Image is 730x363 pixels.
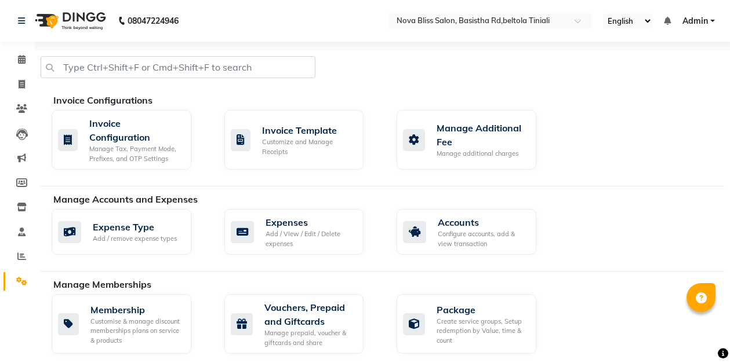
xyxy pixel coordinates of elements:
[264,300,355,328] div: Vouchers, Prepaid and Giftcards
[437,121,527,149] div: Manage Additional Fee
[266,229,355,248] div: Add / View / Edit / Delete expenses
[128,5,179,37] b: 08047224946
[262,123,355,137] div: Invoice Template
[52,209,207,255] a: Expense TypeAdd / remove expense types
[41,56,315,78] input: Type Ctrl+Shift+F or Cmd+Shift+F to search
[52,110,207,170] a: Invoice ConfigurationManage Tax, Payment Mode, Prefixes, and OTP Settings
[682,15,708,27] span: Admin
[90,317,182,346] div: Customise & manage discount memberships plans on service & products
[437,149,527,159] div: Manage additional charges
[438,229,527,248] div: Configure accounts, add & view transaction
[224,294,380,354] a: Vouchers, Prepaid and GiftcardsManage prepaid, voucher & giftcards and share
[262,137,355,156] div: Customize and Manage Receipts
[264,328,355,347] div: Manage prepaid, voucher & giftcards and share
[437,317,527,346] div: Create service groups, Setup redemption by Value, time & count
[397,110,552,170] a: Manage Additional FeeManage additional charges
[397,294,552,354] a: PackageCreate service groups, Setup redemption by Value, time & count
[90,303,182,317] div: Membership
[93,220,177,234] div: Expense Type
[224,209,380,255] a: ExpensesAdd / View / Edit / Delete expenses
[266,215,355,229] div: Expenses
[438,215,527,229] div: Accounts
[52,294,207,354] a: MembershipCustomise & manage discount memberships plans on service & products
[224,110,380,170] a: Invoice TemplateCustomize and Manage Receipts
[437,303,527,317] div: Package
[93,234,177,244] div: Add / remove expense types
[30,5,109,37] img: logo
[397,209,552,255] a: AccountsConfigure accounts, add & view transaction
[89,116,182,144] div: Invoice Configuration
[89,144,182,163] div: Manage Tax, Payment Mode, Prefixes, and OTP Settings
